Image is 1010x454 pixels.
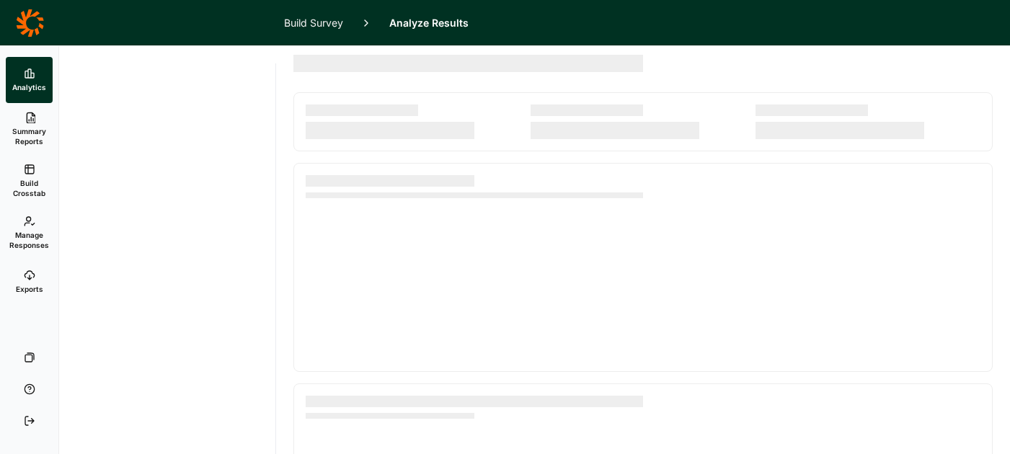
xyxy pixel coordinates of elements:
a: Manage Responses [6,207,53,259]
span: Build Crosstab [12,178,47,198]
span: Summary Reports [12,126,47,146]
span: Exports [16,284,43,294]
a: Summary Reports [6,103,53,155]
span: Manage Responses [9,230,49,250]
a: Build Crosstab [6,155,53,207]
a: Analytics [6,57,53,103]
span: Analytics [12,82,46,92]
a: Exports [6,259,53,305]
